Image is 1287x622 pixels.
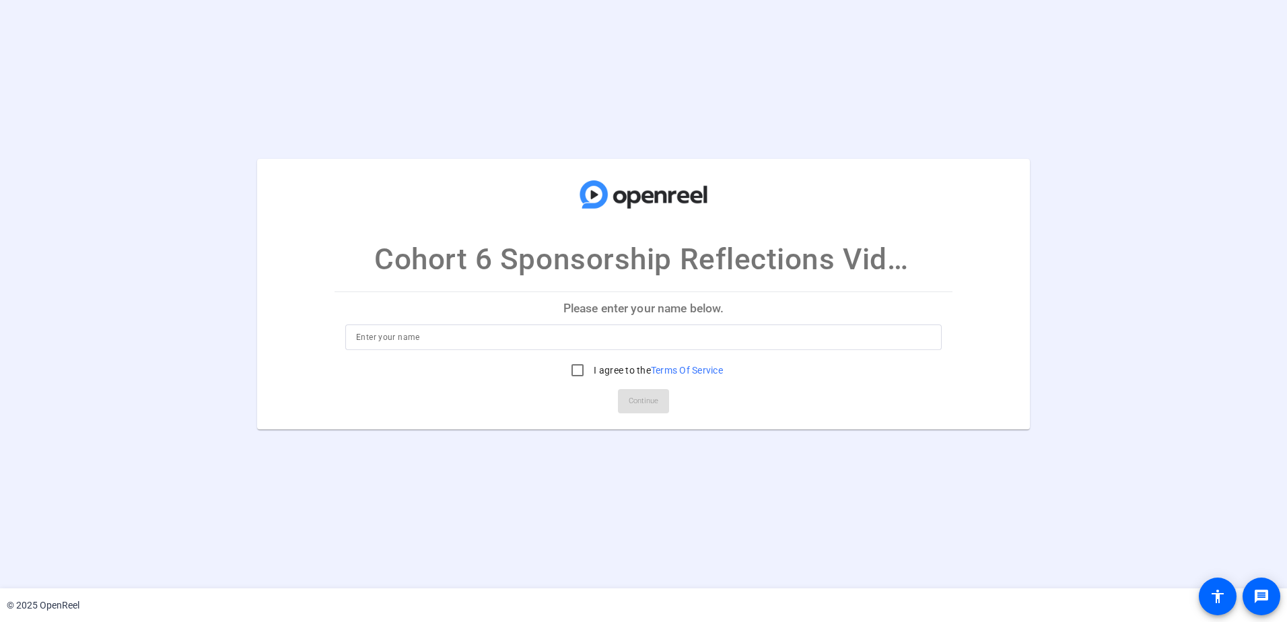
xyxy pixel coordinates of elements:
label: I agree to the [591,364,723,377]
img: company-logo [576,172,711,217]
a: Terms Of Service [651,365,723,376]
div: © 2025 OpenReel [7,598,79,613]
input: Enter your name [356,329,931,345]
p: Cohort 6 Sponsorship Reflections Video [374,237,913,281]
p: Please enter your name below. [335,292,952,324]
mat-icon: message [1253,588,1269,604]
mat-icon: accessibility [1210,588,1226,604]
